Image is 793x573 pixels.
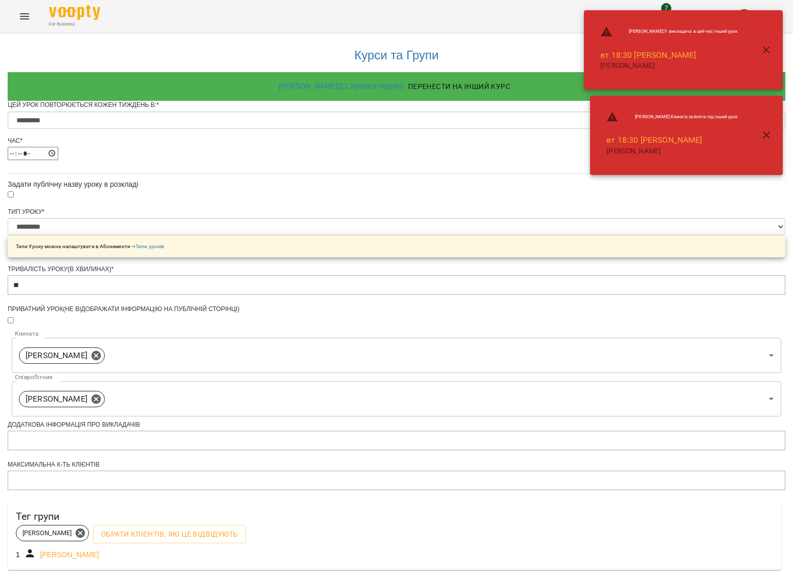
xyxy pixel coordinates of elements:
[600,61,738,71] p: [PERSON_NAME]
[8,421,785,429] div: Додаткова інформація про викладачів
[135,244,164,249] a: Типи уроків
[26,349,87,362] p: [PERSON_NAME]
[19,391,105,407] div: [PERSON_NAME]
[606,135,702,145] a: вт 18:30 [PERSON_NAME]
[16,243,164,250] p: Типи Уроку можна налаштувати в Абонементи ->
[8,208,785,216] div: Тип Уроку
[12,4,37,29] button: Menu
[16,509,773,524] h6: Тег групи
[49,5,100,20] img: Voopty Logo
[8,305,785,314] div: Приватний урок(не відображати інформацію на публічній сторінці)
[598,107,746,127] li: [PERSON_NAME] : Кімната зайнята під інший урок
[606,146,738,157] p: [PERSON_NAME]
[93,525,246,543] button: Обрати клієнтів, які це відвідують
[12,381,781,416] div: [PERSON_NAME]
[592,21,746,42] li: [PERSON_NAME] : У викладача в цей час інший урок
[661,3,671,13] span: 7
[404,77,514,96] button: Перенести на інший курс
[8,265,785,274] div: Тривалість уроку(в хвилинах)
[40,550,99,559] a: [PERSON_NAME]
[8,101,785,109] div: Цей урок повторюється кожен тиждень в:
[600,50,696,60] a: вт 18:30 [PERSON_NAME]
[13,49,780,62] h3: Курси та Групи
[16,525,89,541] div: [PERSON_NAME]
[8,137,785,145] div: Час
[12,338,781,373] div: [PERSON_NAME]
[408,80,510,93] span: Перенести на інший курс
[49,21,100,28] span: For Business
[8,179,785,189] div: Задати публічну назву уроку в розкладі
[8,460,785,469] div: Максимальна к-ть клієнтів
[19,347,105,364] div: [PERSON_NAME]
[14,547,22,562] div: 1
[16,528,78,538] span: [PERSON_NAME]
[101,528,238,540] span: Обрати клієнтів, які це відвідують
[279,82,404,90] a: [PERSON_NAME] ( 11 Уроків в неділю )
[26,393,87,405] p: [PERSON_NAME]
